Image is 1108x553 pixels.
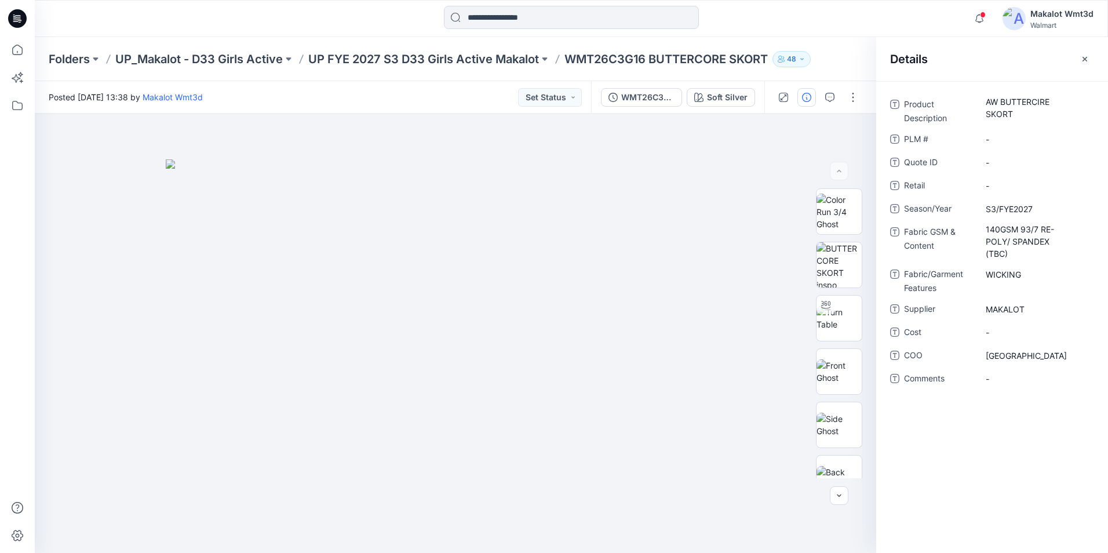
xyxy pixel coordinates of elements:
[115,51,283,67] a: UP_Makalot - D33 Girls Active
[904,302,974,318] span: Supplier
[1030,7,1094,21] div: Makalot Wmt3d
[797,88,816,107] button: Details
[904,155,974,172] span: Quote ID
[986,133,1087,145] span: -
[986,303,1087,315] span: MAKALOT
[904,267,974,295] span: Fabric/Garment Features
[817,306,862,330] img: Turn Table
[904,325,974,341] span: Cost
[904,97,974,125] span: Product Description
[904,348,974,365] span: COO
[986,96,1087,120] span: AW BUTTERCIRE SKORT
[564,51,768,67] p: WMT26C3G16 BUTTERCORE SKORT
[904,372,974,388] span: Comments
[166,159,745,553] img: eyJhbGciOiJIUzI1NiIsImtpZCI6IjAiLCJzbHQiOiJzZXMiLCJ0eXAiOiJKV1QifQ.eyJkYXRhIjp7InR5cGUiOiJzdG9yYW...
[49,51,90,67] a: Folders
[986,268,1087,281] span: WICKING
[621,91,675,104] div: WMT26C3G16_ADM_BUTTERCORE SKORT
[817,359,862,384] img: Front Ghost
[49,91,203,103] span: Posted [DATE] 13:38 by
[904,225,974,260] span: Fabric GSM & Content
[986,350,1087,362] span: VIETNAM
[1003,7,1026,30] img: avatar
[817,194,862,230] img: Color Run 3/4 Ghost
[772,51,811,67] button: 48
[817,242,862,288] img: BUTTERCORE SKORT inspo
[1030,21,1094,30] div: Walmart
[707,91,748,104] div: Soft Silver
[817,413,862,437] img: Side Ghost
[687,88,755,107] button: Soft Silver
[308,51,539,67] a: UP FYE 2027 S3 D33 Girls Active Makalot
[817,466,862,490] img: Back Ghost
[601,88,682,107] button: WMT26C3G16_ADM_BUTTERCORE SKORT
[904,132,974,148] span: PLM #
[986,203,1087,215] span: S3/FYE2027
[143,92,203,102] a: Makalot Wmt3d
[787,53,796,66] p: 48
[890,52,928,66] h2: Details
[986,180,1087,192] span: -
[986,326,1087,339] span: -
[904,202,974,218] span: Season/Year
[904,179,974,195] span: Retail
[986,157,1087,169] span: -
[986,373,1087,385] span: -
[986,223,1087,260] span: 140GSM 93/7 RE-POLY/ SPANDEX (TBC)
